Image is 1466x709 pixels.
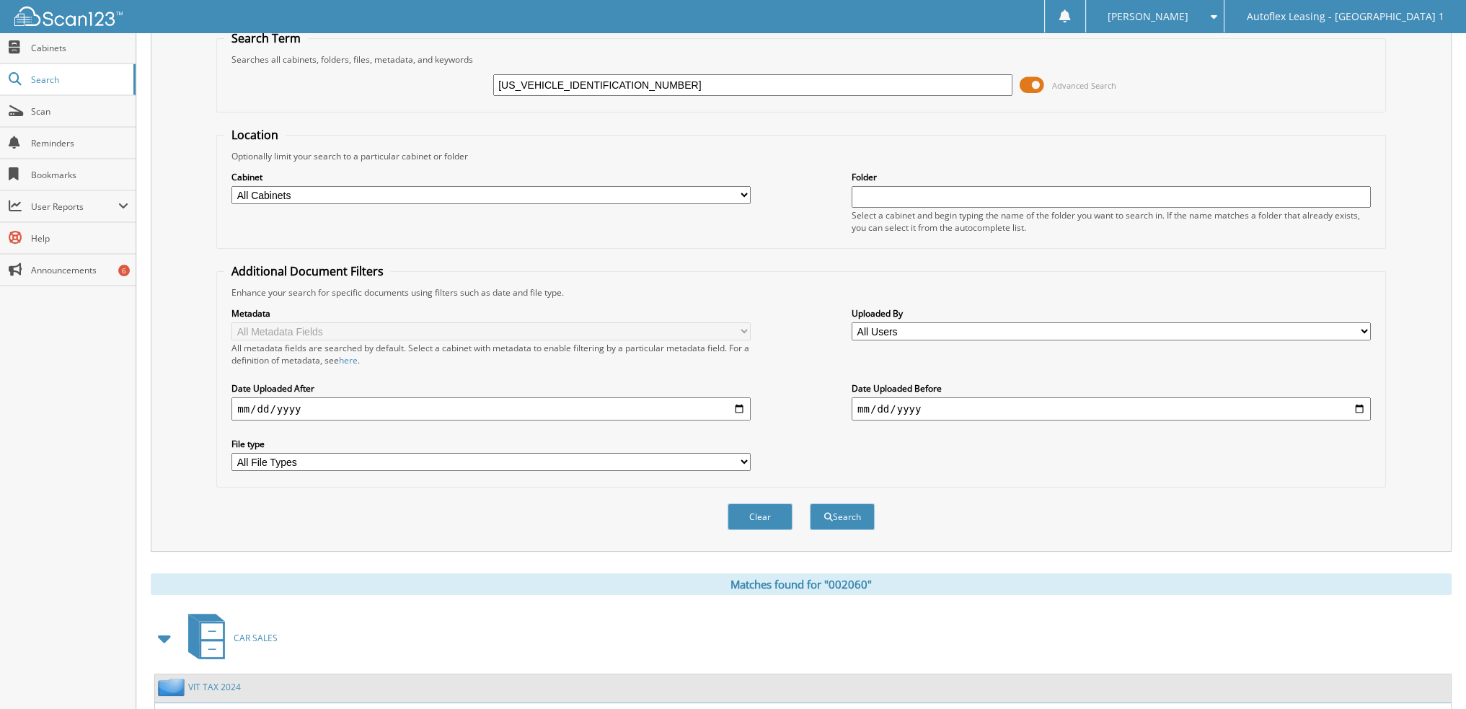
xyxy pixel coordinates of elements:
[810,503,875,530] button: Search
[231,438,751,450] label: File type
[31,74,126,86] span: Search
[231,307,751,320] label: Metadata
[224,286,1378,299] div: Enhance your search for specific documents using filters such as date and file type.
[31,137,128,149] span: Reminders
[31,264,128,276] span: Announcements
[1108,12,1188,21] span: [PERSON_NAME]
[188,681,241,693] a: VIT TAX 2024
[224,127,286,143] legend: Location
[1052,80,1116,91] span: Advanced Search
[31,105,128,118] span: Scan
[118,265,130,276] div: 6
[151,573,1452,595] div: Matches found for "002060"
[852,397,1371,420] input: end
[231,342,751,366] div: All metadata fields are searched by default. Select a cabinet with metadata to enable filtering b...
[31,201,118,213] span: User Reports
[14,6,123,26] img: scan123-logo-white.svg
[224,150,1378,162] div: Optionally limit your search to a particular cabinet or folder
[224,263,391,279] legend: Additional Document Filters
[158,678,188,696] img: folder2.png
[728,503,792,530] button: Clear
[180,609,278,666] a: CAR SALES
[31,169,128,181] span: Bookmarks
[852,171,1371,183] label: Folder
[852,307,1371,320] label: Uploaded By
[31,232,128,245] span: Help
[1247,12,1444,21] span: Autoflex Leasing - [GEOGRAPHIC_DATA] 1
[224,30,308,46] legend: Search Term
[231,171,751,183] label: Cabinet
[1394,640,1466,709] iframe: Chat Widget
[339,354,358,366] a: here
[224,53,1378,66] div: Searches all cabinets, folders, files, metadata, and keywords
[231,382,751,395] label: Date Uploaded After
[234,632,278,644] span: CAR SALES
[852,209,1371,234] div: Select a cabinet and begin typing the name of the folder you want to search in. If the name match...
[31,42,128,54] span: Cabinets
[231,397,751,420] input: start
[852,382,1371,395] label: Date Uploaded Before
